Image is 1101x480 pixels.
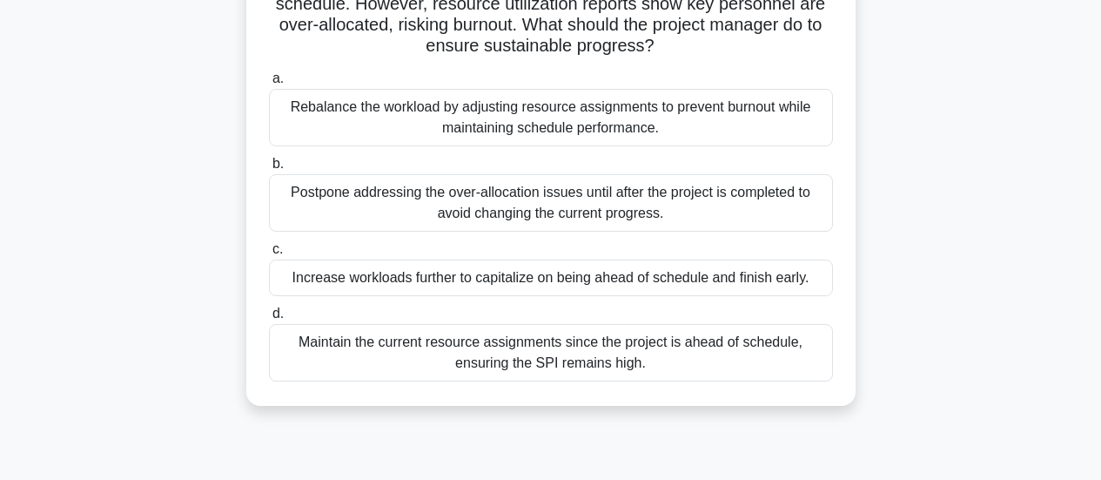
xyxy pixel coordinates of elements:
span: b. [272,156,284,171]
span: a. [272,71,284,85]
span: c. [272,241,283,256]
span: d. [272,306,284,321]
div: Postpone addressing the over-allocation issues until after the project is completed to avoid chan... [269,174,833,232]
div: Maintain the current resource assignments since the project is ahead of schedule, ensuring the SP... [269,324,833,382]
div: Rebalance the workload by adjusting resource assignments to prevent burnout while maintaining sch... [269,89,833,146]
div: Increase workloads further to capitalize on being ahead of schedule and finish early. [269,260,833,296]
